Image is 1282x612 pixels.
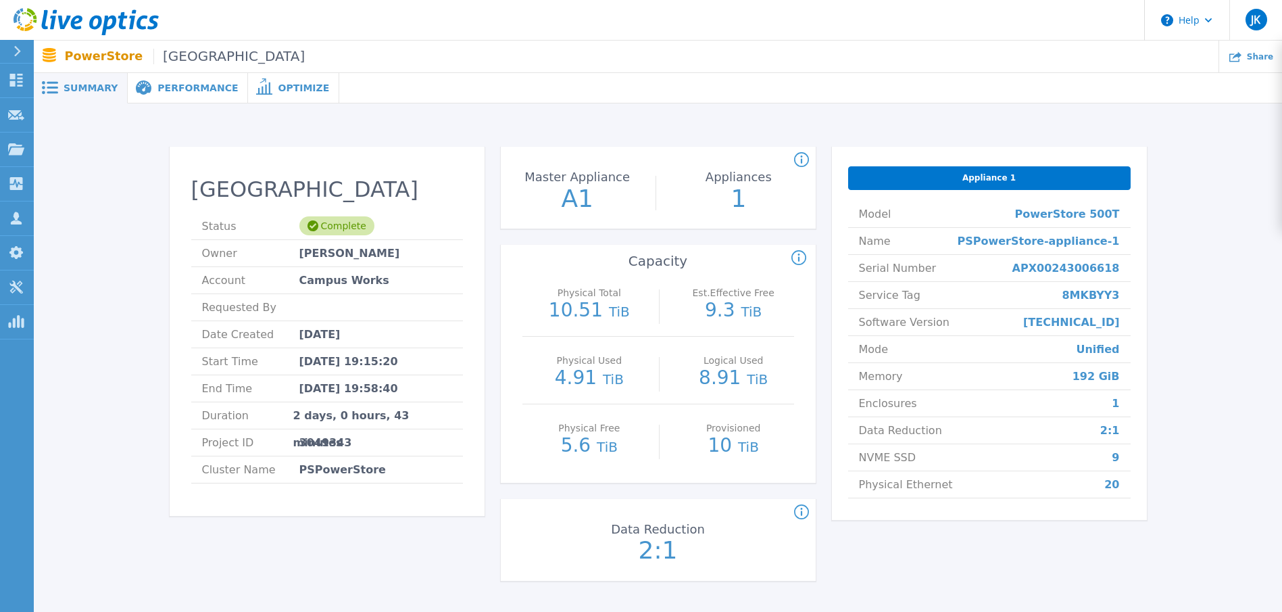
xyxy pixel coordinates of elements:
[1112,390,1119,417] span: 1
[676,288,791,298] p: Est.Effective Free
[1014,201,1119,227] span: PowerStore 500T
[202,375,299,402] span: End Time
[962,172,1016,183] span: Appliance 1
[202,429,299,456] span: Project ID
[859,336,889,362] span: Mode
[532,288,646,298] p: Physical Total
[583,538,734,563] p: 2:1
[202,213,299,239] span: Status
[278,83,329,93] span: Optimize
[299,267,389,293] span: Campus Works
[1073,363,1120,390] span: 192 GiB
[202,267,299,293] span: Account
[293,402,452,429] span: 2 days, 0 hours, 43 minutes
[859,282,920,308] span: Service Tag
[153,49,305,64] span: [GEOGRAPHIC_DATA]
[299,216,374,235] div: Complete
[191,177,463,202] h2: [GEOGRAPHIC_DATA]
[299,375,398,402] span: [DATE] 19:58:40
[747,371,768,387] span: TiB
[738,439,759,455] span: TiB
[957,228,1119,254] span: PSPowerStore-appliance-1
[1100,417,1120,444] span: 2:1
[65,49,305,64] p: PowerStore
[157,83,238,93] span: Performance
[859,255,937,281] span: Serial Number
[1251,14,1260,25] span: JK
[673,369,794,389] p: 8.91
[1112,444,1119,471] span: 9
[663,187,814,211] p: 1
[859,201,891,227] span: Model
[64,83,118,93] span: Summary
[859,471,953,498] span: Physical Ethernet
[609,304,630,320] span: TiB
[673,301,794,321] p: 9.3
[1104,471,1119,498] span: 20
[859,444,916,471] span: NVME SSD
[529,369,650,389] p: 4.91
[676,423,791,433] p: Provisioned
[1247,53,1273,61] span: Share
[501,187,653,211] p: A1
[666,171,811,183] p: Appliances
[603,371,624,387] span: TiB
[676,356,791,365] p: Logical Used
[597,439,618,455] span: TiB
[532,423,646,433] p: Physical Free
[299,348,398,375] span: [DATE] 19:15:20
[859,228,891,254] span: Name
[741,304,762,320] span: TiB
[299,240,400,266] span: [PERSON_NAME]
[299,321,341,348] span: [DATE]
[202,240,299,266] span: Owner
[529,301,650,321] p: 10.51
[299,456,386,483] span: PSPowerStore
[673,436,794,456] p: 10
[532,356,646,365] p: Physical Used
[505,171,649,183] p: Master Appliance
[1062,282,1119,308] span: 8MKBYY3
[1012,255,1120,281] span: APX00243006618
[202,321,299,348] span: Date Created
[585,523,730,536] p: Data Reduction
[859,390,917,417] span: Enclosures
[1076,336,1119,362] span: Unified
[202,348,299,375] span: Start Time
[859,363,903,390] span: Memory
[859,309,950,335] span: Software Version
[859,417,942,444] span: Data Reduction
[529,436,650,456] p: 5.6
[202,402,293,429] span: Duration
[1023,309,1120,335] span: [TECHNICAL_ID]
[299,429,352,456] span: 3049343
[202,294,299,321] span: Requested By
[202,456,299,483] span: Cluster Name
